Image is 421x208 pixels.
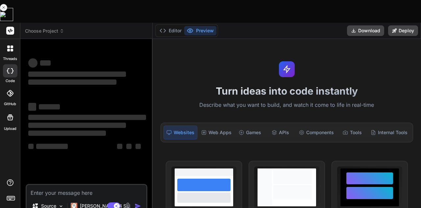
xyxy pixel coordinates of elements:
[157,85,417,97] h1: Turn ideas into code instantly
[368,126,410,139] div: Internal Tools
[4,126,16,132] label: Upload
[338,126,367,139] div: Tools
[6,78,15,84] label: code
[3,56,17,62] label: threads
[28,123,126,128] span: ‌
[4,101,16,107] label: GitHub
[28,103,36,111] span: ‌
[28,58,37,68] span: ‌
[184,26,216,35] button: Preview
[25,28,64,34] span: Choose Project
[40,60,51,66] span: ‌
[199,126,234,139] div: Web Apps
[136,144,141,149] span: ‌
[36,144,68,149] span: ‌
[28,79,116,85] span: ‌
[157,101,417,109] p: Describe what you want to build, and watch it come to life in real-time
[347,25,384,36] button: Download
[388,25,418,36] button: Deploy
[266,126,295,139] div: APIs
[28,115,146,120] span: ‌
[117,144,122,149] span: ‌
[235,126,264,139] div: Games
[28,131,106,136] span: ‌
[163,126,197,139] div: Websites
[157,26,184,35] button: Editor
[28,72,126,77] span: ‌
[39,104,60,109] span: ‌
[126,144,132,149] span: ‌
[296,126,336,139] div: Components
[28,144,34,149] span: ‌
